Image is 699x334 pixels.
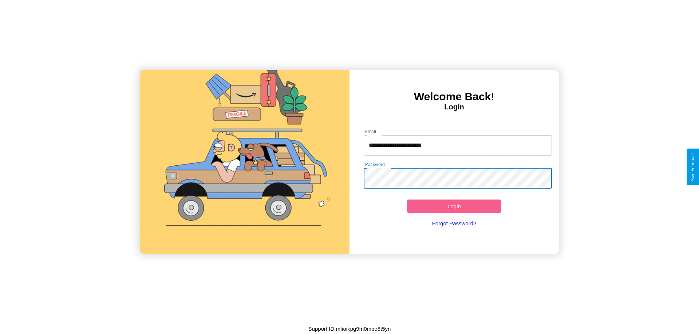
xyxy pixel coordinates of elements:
[140,70,349,254] img: gif
[690,152,695,182] div: Give Feedback
[360,213,549,234] a: Forgot Password?
[365,161,384,168] label: Password
[349,90,559,103] h3: Welcome Back!
[365,128,376,134] label: Email
[308,324,391,334] p: Support ID: mfioikpg9m0mbe8t5yn
[349,103,559,111] h4: Login
[407,200,501,213] button: Login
